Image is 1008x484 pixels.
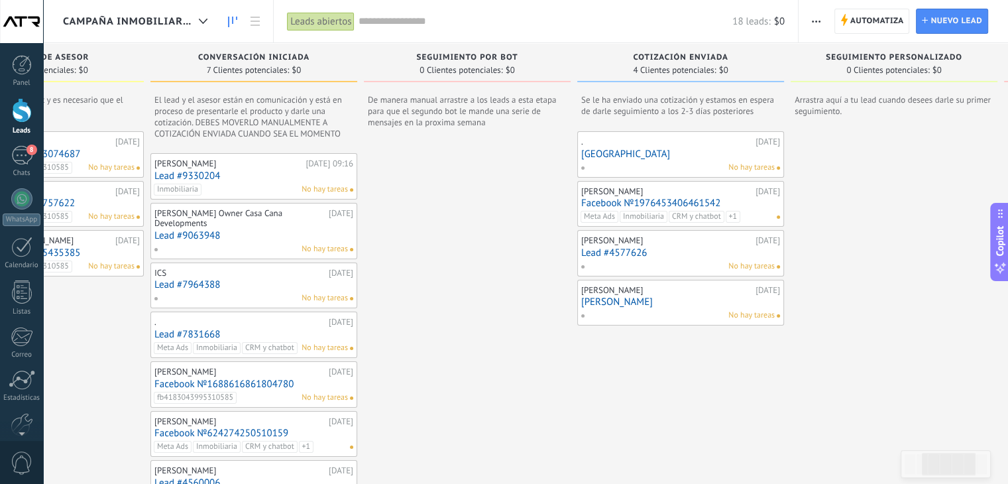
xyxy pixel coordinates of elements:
span: Inmobiliaria [193,441,241,453]
div: [DATE] [329,208,353,229]
span: No hay nada asignado [777,215,780,219]
span: Arrastra aquí a tu lead cuando desees darle su primer seguimiento. [795,94,993,117]
span: COTIZACIÓN ENVIADA [633,53,728,62]
div: [PERSON_NAME] [581,285,752,296]
div: Estadísticas [3,394,41,402]
div: Correo [3,351,41,359]
div: Calendario [3,261,41,270]
span: No hay nada asignado [777,314,780,318]
div: Chats [3,169,41,178]
span: $0 [774,15,785,28]
a: Lead #9330204 [154,170,353,182]
span: CRM y chatbot [242,441,298,453]
span: No hay nada asignado [350,396,353,400]
span: 18 leads: [732,15,770,28]
span: No hay nada asignado [350,297,353,300]
span: No hay nada asignado [350,188,353,192]
div: WhatsApp [3,213,40,226]
span: No hay tareas [728,261,775,272]
span: CRM y chatbot [242,342,298,354]
span: $0 [932,66,942,74]
div: Leads abiertos [287,12,355,31]
span: Meta Ads [581,211,618,223]
div: [DATE] [756,285,780,296]
span: No hay tareas [302,243,348,255]
div: COTIZACIÓN ENVIADA [584,53,777,64]
span: $0 [719,66,728,74]
span: $0 [292,66,301,74]
span: No hay nada asignado [137,166,140,170]
a: [PERSON_NAME] [581,296,780,308]
span: No hay tareas [728,310,775,322]
span: No hay tareas [302,392,348,404]
div: [DATE] [756,186,780,197]
span: Inmobiliaria [193,342,241,354]
span: CAMPAÑA INMOBILIARIA [63,15,194,28]
span: 4 Clientes potenciales: [633,66,716,74]
span: No hay nada asignado [777,166,780,170]
div: Leads [3,127,41,135]
span: Se le ha enviado una cotización y estamos en espera de darle seguimiento a los 2-3 días posteriores [581,94,780,117]
div: [PERSON_NAME] [154,465,325,476]
span: CRM y chatbot [669,211,724,223]
span: No hay nada asignado [777,265,780,269]
div: [DATE] [756,137,780,147]
span: Meta Ads [154,441,192,453]
div: SEGUIMIENTO PERSONALIZADO [797,53,991,64]
span: SEGUIMIENTO PERSONALIZADO [826,53,962,62]
a: Lead #4577626 [581,247,780,259]
div: [PERSON_NAME] [581,186,752,197]
span: 7 Clientes potenciales: [207,66,290,74]
span: No hay nada asignado [137,215,140,219]
a: Facebook №1976453406461542 [581,198,780,209]
button: Más [807,9,826,34]
div: [DATE] [756,235,780,246]
span: No hay tareas [88,211,135,223]
span: De manera manual arrastre a los leads a esta etapa para que el segundo bot le mande una serie de ... [368,94,567,127]
div: . [154,317,325,328]
span: fb4183043995310585 [154,392,237,404]
a: Facebook №1688616861804780 [154,379,353,390]
span: Meta Ads [154,342,192,354]
a: Nuevo lead [916,9,988,34]
div: ICS [154,268,325,278]
span: $0 [506,66,515,74]
span: Inmobiliaria [620,211,667,223]
div: [PERSON_NAME] [154,367,325,377]
span: No hay nada asignado [350,248,353,251]
span: No hay nada asignado [137,265,140,269]
div: [DATE] 09:16 [306,158,353,169]
span: No hay tareas [302,292,348,304]
a: Facebook №624274250510159 [154,428,353,439]
span: No hay tareas [88,261,135,272]
div: [PERSON_NAME] [581,235,752,246]
div: [DATE] [329,367,353,377]
div: . [581,137,752,147]
a: Lead #7831668 [154,329,353,340]
a: Lead #7964388 [154,279,353,290]
div: CONVERSACIÓN INICIADA [157,53,351,64]
span: No hay tareas [302,342,348,354]
span: No hay tareas [728,162,775,174]
a: Leads [221,9,244,34]
span: SEGUIMIENTO POR BOT [416,53,518,62]
div: [DATE] [115,137,140,147]
div: [DATE] [329,416,353,427]
span: El lead y el asesor están en comunicación y está en proceso de presentarle el producto y darle un... [154,94,353,139]
a: [GEOGRAPHIC_DATA] [581,149,780,160]
div: SEGUIMIENTO POR BOT [370,53,564,64]
span: 0 Clientes potenciales: [420,66,502,74]
div: Panel [3,79,41,88]
a: Automatiza [834,9,910,34]
div: [DATE] [329,268,353,278]
span: No hay tareas [88,162,135,174]
div: [DATE] [329,465,353,476]
span: No hay tareas [302,184,348,196]
div: [DATE] [115,235,140,246]
div: [PERSON_NAME] [154,416,325,427]
span: Automatiza [850,9,904,33]
span: 8 [27,145,37,155]
div: [DATE] [115,186,140,197]
div: [PERSON_NAME] [154,158,302,169]
span: Inmobiliaria [154,184,201,196]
